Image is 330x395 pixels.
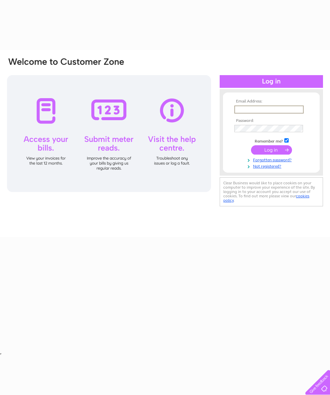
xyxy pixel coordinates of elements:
div: Clear Business would like to place cookies on your computer to improve your experience of the sit... [220,177,323,206]
input: Submit [251,145,292,155]
a: cookies policy [223,194,309,203]
a: Not registered? [234,163,310,169]
a: Forgotten password? [234,156,310,163]
th: Email Address: [233,99,310,104]
th: Password: [233,119,310,123]
td: Remember me? [233,137,310,144]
